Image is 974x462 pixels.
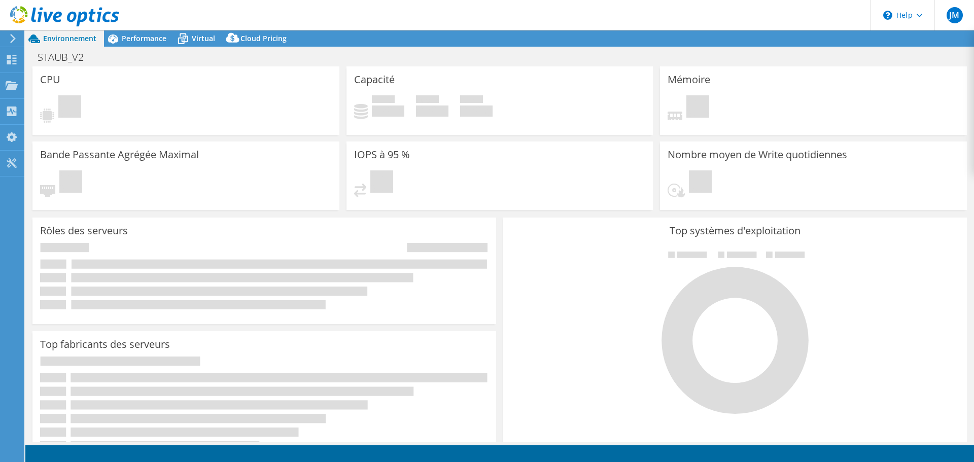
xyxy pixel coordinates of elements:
span: Virtual [192,33,215,43]
svg: \n [883,11,892,20]
span: En attente [59,170,82,195]
h3: Bande Passante Agrégée Maximal [40,149,199,160]
h3: Top fabricants des serveurs [40,339,170,350]
span: En attente [58,95,81,120]
h4: 0 Gio [372,105,404,117]
h3: CPU [40,74,60,85]
span: En attente [686,95,709,120]
h3: Capacité [354,74,395,85]
span: En attente [370,170,393,195]
span: Espace libre [416,95,439,105]
h4: 0 Gio [460,105,493,117]
h3: IOPS à 95 % [354,149,410,160]
h3: Rôles des serveurs [40,225,128,236]
span: Environnement [43,33,96,43]
h1: STAUB_V2 [33,52,99,63]
h3: Top systèmes d'exploitation [511,225,959,236]
span: Performance [122,33,166,43]
h3: Nombre moyen de Write quotidiennes [668,149,847,160]
span: En attente [689,170,712,195]
span: Utilisé [372,95,395,105]
span: JM [947,7,963,23]
span: Total [460,95,483,105]
h4: 0 Gio [416,105,448,117]
h3: Mémoire [668,74,710,85]
span: Cloud Pricing [240,33,287,43]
